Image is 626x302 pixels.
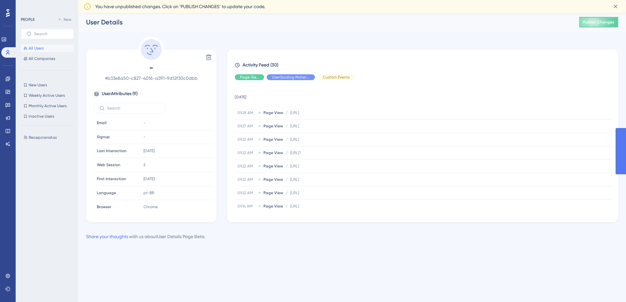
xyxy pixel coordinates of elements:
[286,137,288,142] span: /
[290,164,299,169] span: [URL]
[240,75,259,80] span: Page View
[290,204,299,209] span: [URL]
[102,90,138,98] span: User Attributes ( 9 )
[86,234,128,239] a: Share your thoughts
[583,20,614,25] span: Publish Changes
[263,177,283,182] span: Page View
[86,18,563,27] div: User Details
[97,204,111,209] span: Browser
[97,134,110,139] span: Signup
[64,17,71,22] span: New
[21,81,74,89] button: New Users
[107,106,160,110] input: Search
[290,150,301,155] span: [URL]?
[290,110,299,115] span: [URL]
[34,32,68,36] input: Search
[286,190,288,195] span: /
[29,114,54,119] span: Inactive Users
[21,134,78,141] button: Recepcionistas
[21,92,74,99] button: Weekly Active Users
[263,204,283,209] span: Page View
[143,162,145,167] span: 2
[97,162,120,167] span: Web Session
[235,85,612,106] td: [DATE]
[29,82,47,88] span: New Users
[290,123,299,129] span: [URL]
[599,276,618,296] iframe: UserGuiding AI Assistant Launcher
[237,164,256,169] span: 09.22 AM
[286,204,288,209] span: /
[29,135,57,140] span: Recepcionistas
[286,150,288,155] span: /
[290,137,299,142] span: [URL]
[143,190,154,195] span: pt-BR
[143,120,145,125] span: -
[21,112,74,120] button: Inactive Users
[29,103,67,108] span: Monthly Active Users
[286,177,288,182] span: /
[263,164,283,169] span: Page View
[97,148,127,153] span: Last Interaction
[263,123,283,129] span: Page View
[143,134,145,139] span: -
[29,46,44,51] span: All Users
[263,150,283,155] span: Page View
[97,176,126,181] span: First Interaction
[21,44,74,52] button: All Users
[143,149,155,153] time: [DATE]
[95,3,265,10] span: You have unpublished changes. Click on ‘PUBLISH CHANGES’ to update your code.
[21,17,35,22] div: PEOPLE
[237,123,256,129] span: 09.27 AM
[290,190,299,195] span: [URL]
[272,75,310,80] span: UserGuiding Material
[323,75,350,80] span: Custom Events
[243,61,278,69] span: Activity Feed (30)
[237,204,256,209] span: 09.14 AM
[263,137,283,142] span: Page View
[263,190,283,195] span: Page View
[94,74,209,82] span: # b33e8a50-c827-4016-a391-9d12f30c0dbb
[290,177,299,182] span: [URL]
[55,16,74,23] button: New
[94,63,209,73] span: -
[237,137,256,142] span: 09.22 AM
[29,56,55,61] span: All Companies
[21,55,74,63] button: All Companies
[97,120,107,125] span: Email
[286,164,288,169] span: /
[21,102,74,110] button: Monthly Active Users
[143,177,155,181] time: [DATE]
[86,233,205,240] div: with us about User Details Page Beta .
[237,190,256,195] span: 09.22 AM
[237,110,256,115] span: 09.28 AM
[29,93,65,98] span: Weekly Active Users
[143,204,158,209] span: Chrome
[286,110,288,115] span: /
[579,17,618,27] button: Publish Changes
[97,190,116,195] span: Language
[263,110,283,115] span: Page View
[237,177,256,182] span: 09.22 AM
[286,123,288,129] span: /
[237,150,256,155] span: 09.22 AM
